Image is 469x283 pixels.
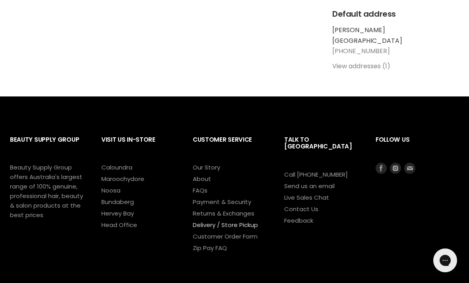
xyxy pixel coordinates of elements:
a: Returns & Exchanges [193,209,254,218]
a: Our Story [193,163,220,171]
a: View addresses (1) [332,62,390,71]
a: Call [PHONE_NUMBER] [284,170,348,179]
h2: Customer Service [193,130,268,163]
a: [PHONE_NUMBER] [332,46,390,56]
a: Customer Order Form [193,232,258,241]
a: Head Office [101,221,137,229]
h2: Follow us [376,130,459,163]
iframe: Gorgias live chat messenger [429,246,461,275]
a: Bundaberg [101,198,134,206]
a: Caloundra [101,163,132,171]
a: FAQs [193,186,207,194]
h2: Beauty Supply Group [10,130,85,163]
a: About [193,175,211,183]
a: Contact Us [284,205,318,213]
a: Feedback [284,216,313,225]
a: Delivery / Store Pickup [193,221,258,229]
h2: Talk to [GEOGRAPHIC_DATA] [284,130,360,170]
li: [GEOGRAPHIC_DATA] [332,37,459,44]
a: Live Sales Chat [284,193,329,202]
a: Send us an email [284,182,335,190]
a: Payment & Security [193,198,251,206]
p: Beauty Supply Group offers Australia's largest range of 100% genuine, professional hair, beauty &... [10,163,85,220]
a: Zip Pay FAQ [193,244,227,252]
li: [PERSON_NAME] [332,27,459,34]
h2: Default address [332,10,459,19]
a: Maroochydore [101,175,144,183]
a: Noosa [101,186,120,194]
a: Hervey Bay [101,209,134,218]
h2: Visit Us In-Store [101,130,177,163]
